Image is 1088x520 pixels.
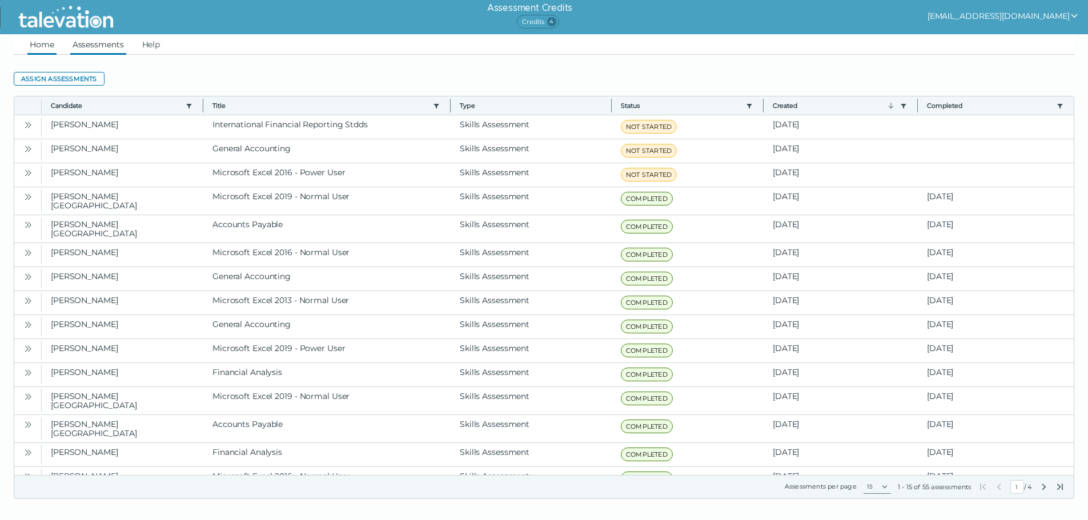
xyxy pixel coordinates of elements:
[23,448,33,457] cds-icon: Open
[42,467,203,490] clr-dg-cell: [PERSON_NAME]
[764,315,918,338] clr-dg-cell: [DATE]
[918,339,1074,362] clr-dg-cell: [DATE]
[212,101,428,110] button: Title
[517,15,559,29] span: Credits
[898,482,971,491] div: 1 - 15 of 55 assessments
[203,115,451,139] clr-dg-cell: International Financial Reporting Stdds
[42,187,203,215] clr-dg-cell: [PERSON_NAME][GEOGRAPHIC_DATA]
[918,443,1074,466] clr-dg-cell: [DATE]
[23,472,33,481] cds-icon: Open
[203,163,451,187] clr-dg-cell: Microsoft Excel 2016 - Power User
[23,272,33,281] cds-icon: Open
[42,315,203,338] clr-dg-cell: [PERSON_NAME]
[451,139,612,163] clr-dg-cell: Skills Assessment
[42,115,203,139] clr-dg-cell: [PERSON_NAME]
[140,34,163,55] a: Help
[764,215,918,243] clr-dg-cell: [DATE]
[621,120,677,134] span: NOT STARTED
[23,296,33,305] cds-icon: Open
[918,243,1074,267] clr-dg-cell: [DATE]
[994,482,1003,491] button: Previous Page
[621,320,673,333] span: COMPLETED
[764,291,918,315] clr-dg-cell: [DATE]
[23,344,33,353] cds-icon: Open
[621,448,673,461] span: COMPLETED
[764,467,918,490] clr-dg-cell: [DATE]
[451,363,612,386] clr-dg-cell: Skills Assessment
[460,101,602,110] span: Type
[608,93,615,118] button: Column resize handle
[23,144,33,154] cds-icon: Open
[1010,480,1024,494] input: Current Page
[51,101,181,110] button: Candidate
[27,34,57,55] a: Home
[23,420,33,429] cds-icon: Open
[1026,482,1033,491] span: Total Pages
[42,215,203,243] clr-dg-cell: [PERSON_NAME][GEOGRAPHIC_DATA]
[21,293,35,307] button: Open
[978,482,987,491] button: First Page
[42,415,203,442] clr-dg-cell: [PERSON_NAME][GEOGRAPHIC_DATA]
[451,415,612,442] clr-dg-cell: Skills Assessment
[451,187,612,215] clr-dg-cell: Skills Assessment
[42,163,203,187] clr-dg-cell: [PERSON_NAME]
[203,467,451,490] clr-dg-cell: Microsoft Excel 2016 - Normal User
[764,415,918,442] clr-dg-cell: [DATE]
[203,215,451,243] clr-dg-cell: Accounts Payable
[42,139,203,163] clr-dg-cell: [PERSON_NAME]
[23,120,33,130] cds-icon: Open
[978,480,1065,494] div: /
[203,443,451,466] clr-dg-cell: Financial Analysis
[203,267,451,291] clr-dg-cell: General Accounting
[918,215,1074,243] clr-dg-cell: [DATE]
[785,482,857,490] label: Assessments per page
[42,267,203,291] clr-dg-cell: [PERSON_NAME]
[451,387,612,414] clr-dg-cell: Skills Assessment
[760,93,767,118] button: Column resize handle
[918,187,1074,215] clr-dg-cell: [DATE]
[23,220,33,229] cds-icon: Open
[918,315,1074,338] clr-dg-cell: [DATE]
[914,93,921,118] button: Column resize handle
[764,139,918,163] clr-dg-cell: [DATE]
[764,339,918,362] clr-dg-cell: [DATE]
[918,467,1074,490] clr-dg-cell: [DATE]
[621,192,673,205] span: COMPLETED
[14,72,105,86] button: Assign assessments
[21,269,35,283] button: Open
[203,363,451,386] clr-dg-cell: Financial Analysis
[203,187,451,215] clr-dg-cell: Microsoft Excel 2019 - Normal User
[764,387,918,414] clr-dg-cell: [DATE]
[451,339,612,362] clr-dg-cell: Skills Assessment
[21,217,35,231] button: Open
[451,215,612,243] clr-dg-cell: Skills Assessment
[621,272,673,285] span: COMPLETED
[764,443,918,466] clr-dg-cell: [DATE]
[21,190,35,203] button: Open
[203,315,451,338] clr-dg-cell: General Accounting
[764,243,918,267] clr-dg-cell: [DATE]
[23,192,33,201] cds-icon: Open
[447,93,454,118] button: Column resize handle
[203,291,451,315] clr-dg-cell: Microsoft Excel 2013 - Normal User
[203,243,451,267] clr-dg-cell: Microsoft Excel 2016 - Normal User
[451,163,612,187] clr-dg-cell: Skills Assessment
[1039,482,1049,491] button: Next Page
[918,291,1074,315] clr-dg-cell: [DATE]
[451,467,612,490] clr-dg-cell: Skills Assessment
[42,339,203,362] clr-dg-cell: [PERSON_NAME]
[547,17,556,26] span: 4
[21,365,35,379] button: Open
[764,267,918,291] clr-dg-cell: [DATE]
[764,363,918,386] clr-dg-cell: [DATE]
[21,469,35,483] button: Open
[42,443,203,466] clr-dg-cell: [PERSON_NAME]
[487,1,572,15] h6: Assessment Credits
[621,168,677,182] span: NOT STARTED
[203,415,451,442] clr-dg-cell: Accounts Payable
[621,344,673,357] span: COMPLETED
[203,387,451,414] clr-dg-cell: Microsoft Excel 2019 - Normal User
[451,291,612,315] clr-dg-cell: Skills Assessment
[21,445,35,459] button: Open
[918,387,1074,414] clr-dg-cell: [DATE]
